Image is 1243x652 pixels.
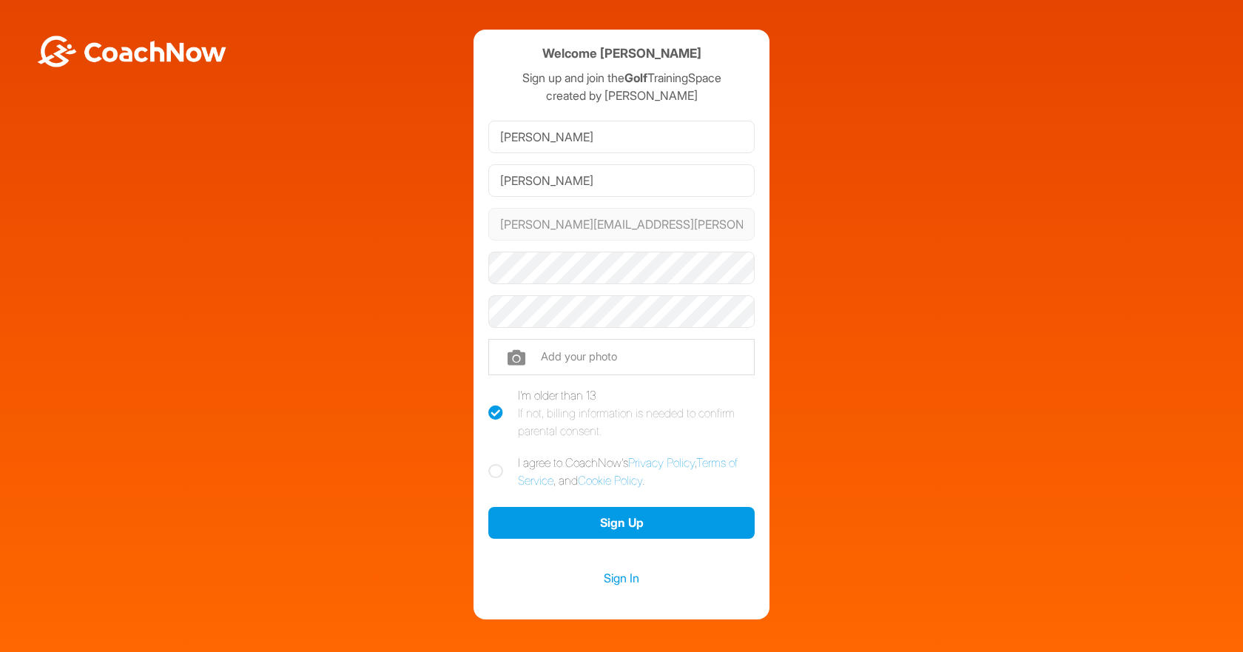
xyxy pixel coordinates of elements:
[518,386,755,440] div: I'm older than 13
[628,455,695,470] a: Privacy Policy
[488,454,755,489] label: I agree to CoachNow's , , and .
[488,164,755,197] input: Last Name
[488,87,755,104] p: created by [PERSON_NAME]
[488,208,755,241] input: Email
[36,36,228,67] img: BwLJSsUCoWCh5upNqxVrqldRgqLPVwmV24tXu5FoVAoFEpwwqQ3VIfuoInZCoVCoTD4vwADAC3ZFMkVEQFDAAAAAElFTkSuQmCC
[488,69,755,87] p: Sign up and join the TrainingSpace
[488,121,755,153] input: First Name
[542,44,701,63] h4: Welcome [PERSON_NAME]
[518,404,755,440] div: If not, billing information is needed to confirm parental consent.
[578,473,642,488] a: Cookie Policy
[488,507,755,539] button: Sign Up
[624,70,647,85] strong: Golf
[518,455,738,488] a: Terms of Service
[488,568,755,588] a: Sign In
